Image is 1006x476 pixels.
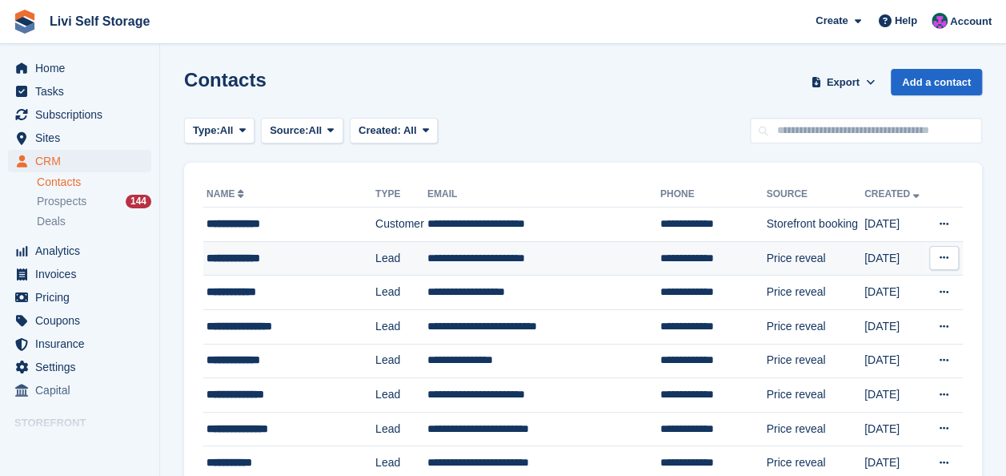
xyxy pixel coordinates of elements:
a: menu [8,57,151,79]
td: Price reveal [766,378,864,413]
img: Graham Cameron [932,13,948,29]
td: Price reveal [766,344,864,378]
span: Source: [270,123,308,139]
span: Create [816,13,848,29]
span: CRM [35,150,131,172]
th: Phone [660,182,767,208]
span: Tasks [35,80,131,103]
a: menu [8,80,151,103]
a: Name [206,188,247,200]
td: [DATE] [864,276,927,310]
span: Invoices [35,263,131,285]
button: Source: All [261,118,343,144]
span: Sites [35,127,131,149]
td: Lead [375,378,427,413]
span: Home [35,57,131,79]
button: Export [808,69,878,95]
td: [DATE] [864,344,927,378]
td: Price reveal [766,309,864,344]
a: menu [8,103,151,126]
a: menu [8,240,151,262]
td: [DATE] [864,309,927,344]
td: Price reveal [766,412,864,446]
th: Email [427,182,660,208]
td: Lead [375,412,427,446]
span: Analytics [35,240,131,262]
span: Online Store [35,435,131,458]
a: menu [8,286,151,309]
a: menu [8,309,151,332]
td: Lead [375,241,427,276]
td: [DATE] [864,378,927,413]
span: Export [827,75,860,91]
td: [DATE] [864,412,927,446]
a: menu [8,150,151,172]
a: menu [8,263,151,285]
th: Type [375,182,427,208]
td: Lead [375,276,427,310]
a: Livi Self Storage [43,8,156,34]
span: Capital [35,379,131,401]
span: All [220,123,234,139]
span: Subscriptions [35,103,131,126]
th: Source [766,182,864,208]
div: 144 [126,195,151,208]
a: menu [8,356,151,378]
a: Preview store [132,437,151,456]
span: All [403,124,417,136]
a: Deals [37,213,151,230]
td: Customer [375,208,427,242]
a: menu [8,379,151,401]
a: Contacts [37,175,151,190]
span: Help [895,13,917,29]
button: Type: All [184,118,255,144]
span: Created: [359,124,401,136]
span: Pricing [35,286,131,309]
button: Created: All [350,118,438,144]
td: Price reveal [766,276,864,310]
span: Type: [193,123,220,139]
h1: Contacts [184,69,267,91]
a: menu [8,127,151,149]
a: Created [864,188,923,200]
span: Deals [37,214,66,229]
td: Storefront booking [766,208,864,242]
a: Add a contact [891,69,982,95]
td: [DATE] [864,241,927,276]
span: Account [950,14,992,30]
span: All [309,123,323,139]
span: Settings [35,356,131,378]
td: [DATE] [864,208,927,242]
span: Insurance [35,333,131,355]
a: Prospects 144 [37,193,151,210]
span: Prospects [37,194,86,209]
td: Lead [375,344,427,378]
td: Price reveal [766,241,864,276]
img: stora-icon-8386f47178a22dfd0bd8f6a31ec36ba5ce8667c1dd55bd0f319d3a0aa187defe.svg [13,10,37,34]
td: Lead [375,309,427,344]
span: Storefront [14,415,159,431]
span: Coupons [35,309,131,332]
a: menu [8,333,151,355]
a: menu [8,435,151,458]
